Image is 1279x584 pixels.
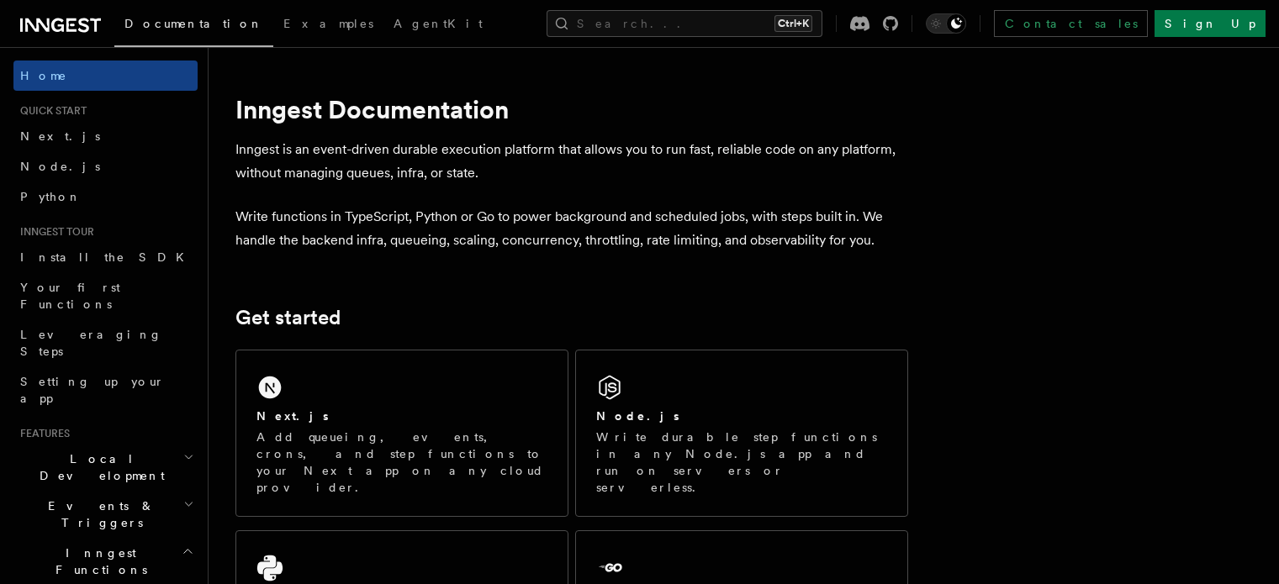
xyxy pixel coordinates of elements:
[13,104,87,118] span: Quick start
[13,497,183,531] span: Events & Triggers
[20,129,100,143] span: Next.js
[235,306,341,329] a: Get started
[926,13,966,34] button: Toggle dark mode
[283,17,373,30] span: Examples
[273,5,383,45] a: Examples
[20,160,100,173] span: Node.js
[13,121,198,151] a: Next.js
[20,190,82,203] span: Python
[13,319,198,366] a: Leveraging Steps
[13,272,198,319] a: Your first Functions
[13,444,198,491] button: Local Development
[774,15,812,32] kbd: Ctrl+K
[13,491,198,538] button: Events & Triggers
[13,450,183,484] span: Local Development
[13,182,198,212] a: Python
[235,94,908,124] h1: Inngest Documentation
[235,205,908,252] p: Write functions in TypeScript, Python or Go to power background and scheduled jobs, with steps bu...
[596,408,679,424] h2: Node.js
[20,328,162,358] span: Leveraging Steps
[383,5,493,45] a: AgentKit
[13,225,94,239] span: Inngest tour
[1155,10,1266,37] a: Sign Up
[20,375,165,405] span: Setting up your app
[20,250,194,264] span: Install the SDK
[13,61,198,91] a: Home
[235,138,908,185] p: Inngest is an event-driven durable execution platform that allows you to run fast, reliable code ...
[575,350,908,517] a: Node.jsWrite durable step functions in any Node.js app and run on servers or serverless.
[124,17,263,30] span: Documentation
[235,350,568,517] a: Next.jsAdd queueing, events, crons, and step functions to your Next app on any cloud provider.
[13,151,198,182] a: Node.js
[13,545,182,578] span: Inngest Functions
[994,10,1148,37] a: Contact sales
[20,281,120,311] span: Your first Functions
[394,17,483,30] span: AgentKit
[13,242,198,272] a: Install the SDK
[596,429,887,496] p: Write durable step functions in any Node.js app and run on servers or serverless.
[256,429,547,496] p: Add queueing, events, crons, and step functions to your Next app on any cloud provider.
[547,10,822,37] button: Search...Ctrl+K
[256,408,329,424] h2: Next.js
[114,5,273,47] a: Documentation
[20,67,67,84] span: Home
[13,427,70,440] span: Features
[13,366,198,413] a: Setting up your app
